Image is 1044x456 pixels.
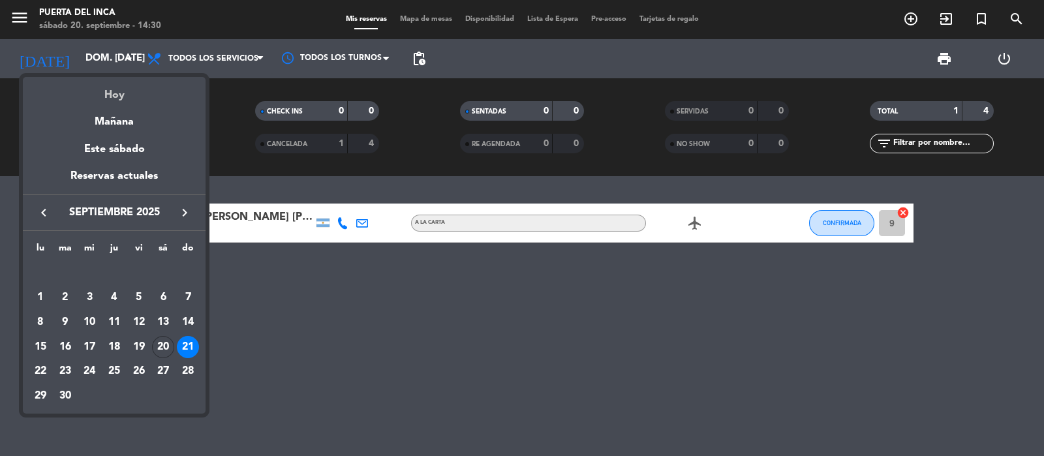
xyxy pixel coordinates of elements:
td: 7 de septiembre de 2025 [176,285,200,310]
div: 14 [177,311,199,333]
td: 16 de septiembre de 2025 [53,335,78,359]
div: 6 [152,286,174,309]
div: 27 [152,360,174,382]
div: 10 [78,311,100,333]
td: 19 de septiembre de 2025 [127,335,151,359]
div: 8 [29,311,52,333]
td: 5 de septiembre de 2025 [127,285,151,310]
div: 7 [177,286,199,309]
td: 13 de septiembre de 2025 [151,310,176,335]
td: 27 de septiembre de 2025 [151,359,176,384]
div: 15 [29,336,52,358]
td: 4 de septiembre de 2025 [102,285,127,310]
div: 9 [54,311,76,333]
td: 17 de septiembre de 2025 [77,335,102,359]
td: 23 de septiembre de 2025 [53,359,78,384]
td: SEP. [28,261,200,286]
div: 23 [54,360,76,382]
td: 28 de septiembre de 2025 [176,359,200,384]
div: Este sábado [23,131,206,168]
td: 29 de septiembre de 2025 [28,384,53,408]
th: jueves [102,241,127,261]
td: 2 de septiembre de 2025 [53,285,78,310]
td: 30 de septiembre de 2025 [53,384,78,408]
td: 11 de septiembre de 2025 [102,310,127,335]
div: 17 [78,336,100,358]
td: 18 de septiembre de 2025 [102,335,127,359]
div: 30 [54,385,76,407]
div: 18 [103,336,125,358]
div: 13 [152,311,174,333]
td: 3 de septiembre de 2025 [77,285,102,310]
span: septiembre 2025 [55,204,173,221]
td: 10 de septiembre de 2025 [77,310,102,335]
div: 24 [78,360,100,382]
td: 25 de septiembre de 2025 [102,359,127,384]
td: 24 de septiembre de 2025 [77,359,102,384]
td: 21 de septiembre de 2025 [176,335,200,359]
th: domingo [176,241,200,261]
button: keyboard_arrow_left [32,204,55,221]
div: Hoy [23,77,206,104]
div: 22 [29,360,52,382]
i: keyboard_arrow_left [36,205,52,220]
td: 6 de septiembre de 2025 [151,285,176,310]
div: 21 [177,336,199,358]
div: 29 [29,385,52,407]
div: 12 [128,311,150,333]
div: 25 [103,360,125,382]
div: 2 [54,286,76,309]
td: 1 de septiembre de 2025 [28,285,53,310]
div: 26 [128,360,150,382]
div: 5 [128,286,150,309]
div: Reservas actuales [23,168,206,194]
td: 9 de septiembre de 2025 [53,310,78,335]
th: lunes [28,241,53,261]
td: 12 de septiembre de 2025 [127,310,151,335]
div: 3 [78,286,100,309]
div: 16 [54,336,76,358]
button: keyboard_arrow_right [173,204,196,221]
td: 14 de septiembre de 2025 [176,310,200,335]
td: 26 de septiembre de 2025 [127,359,151,384]
td: 8 de septiembre de 2025 [28,310,53,335]
td: 15 de septiembre de 2025 [28,335,53,359]
th: sábado [151,241,176,261]
div: 4 [103,286,125,309]
div: Mañana [23,104,206,130]
th: martes [53,241,78,261]
div: 11 [103,311,125,333]
td: 20 de septiembre de 2025 [151,335,176,359]
div: 20 [152,336,174,358]
td: 22 de septiembre de 2025 [28,359,53,384]
div: 1 [29,286,52,309]
th: miércoles [77,241,102,261]
i: keyboard_arrow_right [177,205,192,220]
div: 28 [177,360,199,382]
th: viernes [127,241,151,261]
div: 19 [128,336,150,358]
